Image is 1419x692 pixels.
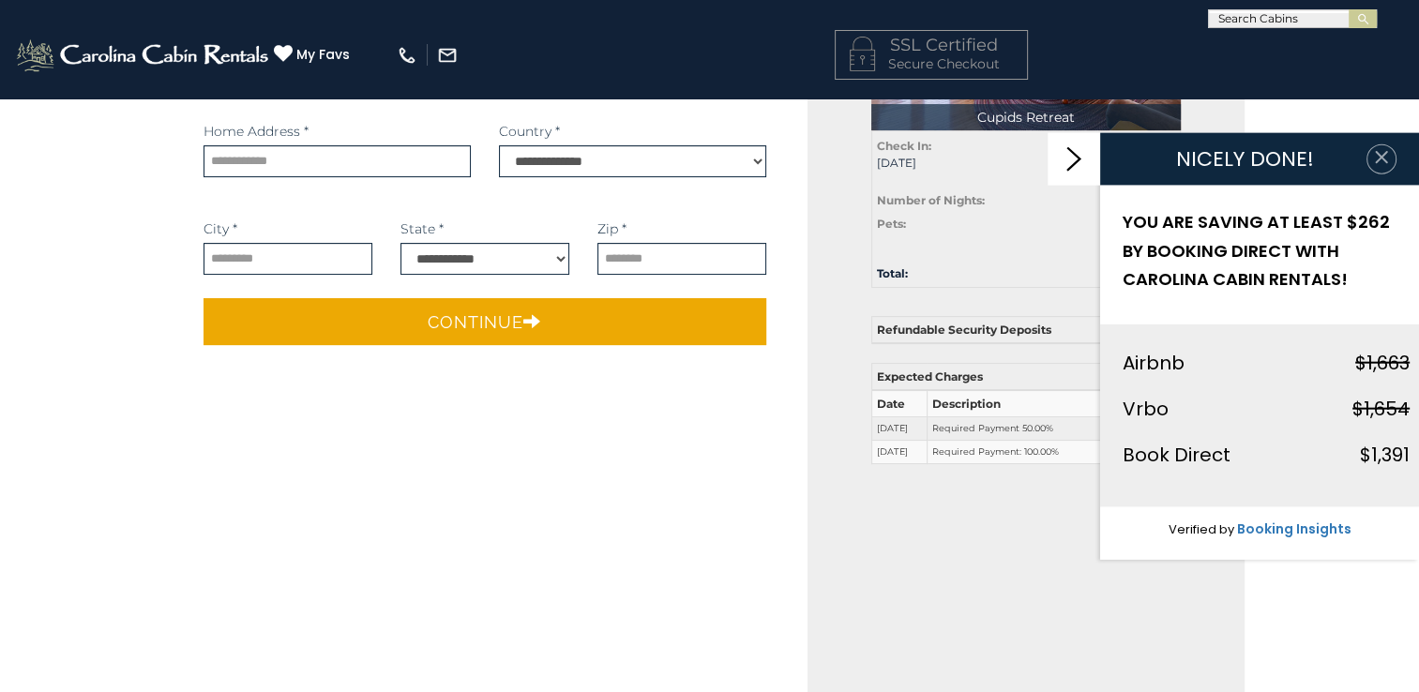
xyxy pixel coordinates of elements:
a: My Favs [274,44,355,65]
th: Expected Charges [871,363,1180,390]
p: Cupids Retreat [871,104,1181,130]
label: State * [400,219,444,238]
td: Required Payment 50.00% [927,417,1110,441]
th: Description [927,390,1110,417]
label: City * [204,219,237,238]
div: Vrbo [1123,392,1169,424]
strong: Number of Nights: [877,193,985,207]
img: LOCKICON1.png [850,37,875,71]
td: Required Payment: 100.00% [927,440,1110,463]
button: Continue [204,298,767,345]
strong: Pets: [877,217,906,231]
strong: Total: [877,266,908,280]
img: phone-regular-white.png [397,45,417,66]
p: Secure Checkout [850,54,1013,73]
span: [DATE] [877,155,1012,171]
a: Booking Insights [1237,519,1351,537]
h1: NICELY DONE! [1123,148,1366,171]
span: [DATE] [1040,155,1175,171]
div: Airbnb [1123,346,1185,378]
img: White-1-2.png [14,37,274,74]
h2: YOU ARE SAVING AT LEAST $262 BY BOOKING DIRECT WITH CAROLINA CABIN RENTALS! [1123,208,1410,294]
div: $1,470.26 [1026,263,1189,279]
img: mail-regular-white.png [437,45,458,66]
span: My Favs [296,45,350,65]
td: [DATE] [871,417,927,441]
td: [DATE] [871,440,927,463]
label: Home Address * [204,122,309,141]
h4: SSL Certified [850,37,1013,55]
span: Verified by [1169,519,1234,537]
div: $1,391 [1360,438,1410,470]
strike: $1,654 [1352,395,1410,421]
strong: Check In: [877,139,931,153]
span: Book Direct [1123,441,1230,467]
strike: $1,663 [1355,349,1410,375]
label: Country * [499,122,560,141]
label: Zip * [597,219,626,238]
th: Refundable Security Deposits [871,316,1180,343]
div: 2 [1094,190,1175,206]
th: Date [871,390,927,417]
